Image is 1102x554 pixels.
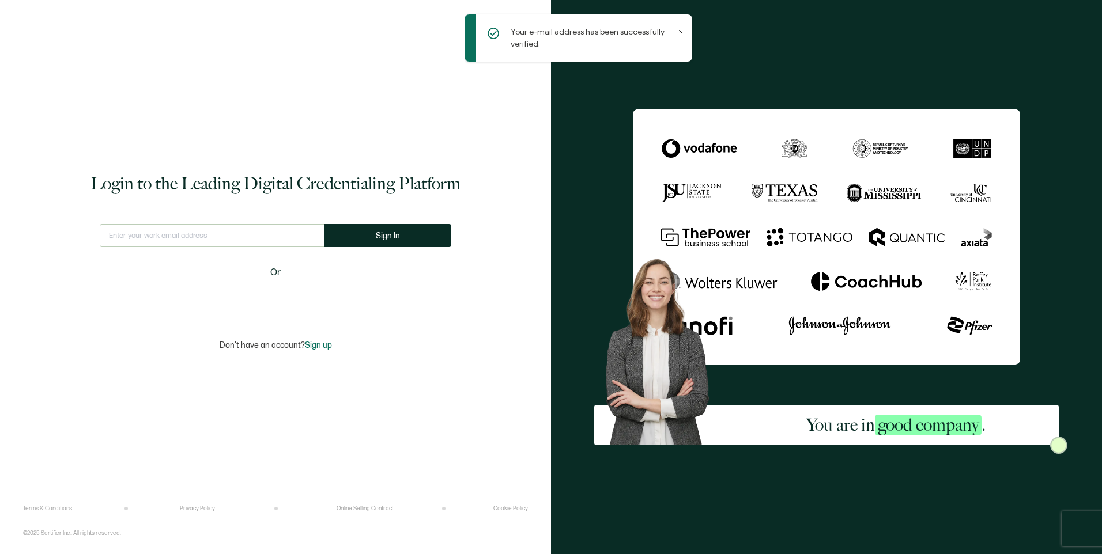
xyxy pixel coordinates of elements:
[305,340,332,350] span: Sign up
[23,530,121,537] p: ©2025 Sertifier Inc.. All rights reserved.
[511,26,675,50] p: Your e-mail address has been successfully verified.
[203,287,348,313] iframe: Sign in with Google Button
[324,224,451,247] button: Sign In
[875,415,982,435] span: good company
[1050,437,1067,454] img: Sertifier Login
[23,505,72,512] a: Terms & Conditions
[594,249,734,445] img: Sertifier Login - You are in <span class="strong-h">good company</span>. Hero
[270,265,281,280] span: Or
[180,505,215,512] a: Privacy Policy
[90,172,461,195] h1: Login to the Leading Digital Credentialing Platform
[493,505,528,512] a: Cookie Policy
[100,224,324,247] input: Enter your work email address
[220,340,332,350] p: Don't have an account?
[376,232,400,240] span: Sign In
[337,505,394,512] a: Online Selling Contract
[806,413,986,437] h2: You are in .
[633,109,1020,364] img: Sertifier Login - You are in <span class="strong-h">good company</span>.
